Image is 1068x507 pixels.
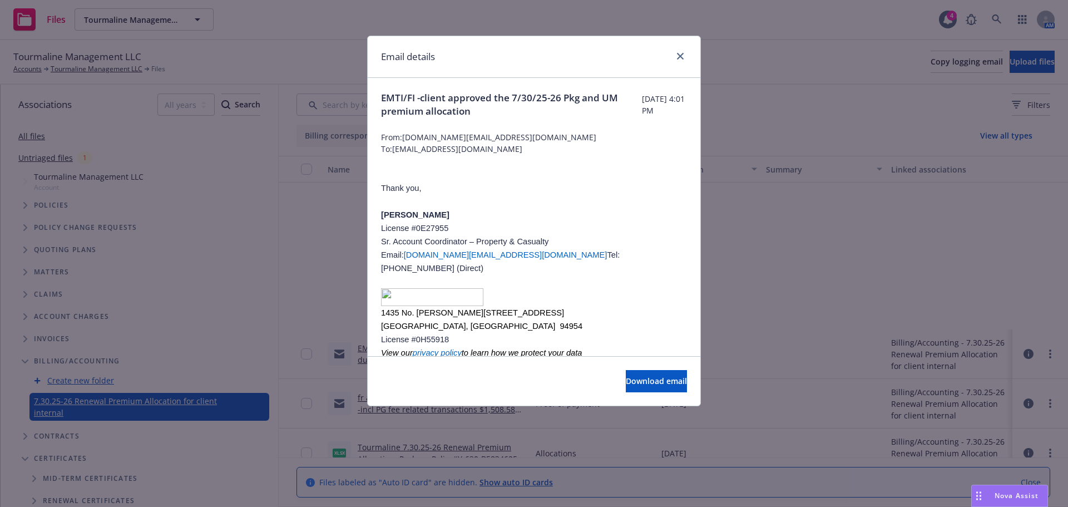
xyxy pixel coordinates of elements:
span: Sr. Account Coordinator – Property & Casualty [381,237,548,246]
span: [GEOGRAPHIC_DATA], [GEOGRAPHIC_DATA] 94954 [381,322,582,331]
span: EMTI/FI -client approved the 7/30/25-26 Pkg and UM premium allocation [381,91,642,118]
span: License #0H55918 [381,335,449,344]
span: Email: Tel: [PHONE_NUMBER] (Direct) [381,250,620,273]
span: License #0E27955 [381,224,448,233]
span: From: [DOMAIN_NAME][EMAIL_ADDRESS][DOMAIN_NAME] [381,131,687,143]
span: Nova Assist [995,491,1039,500]
span: View our [381,348,413,357]
span: to learn how we protect your data [462,348,582,357]
span: Download email [626,376,687,386]
img: image001.png@01DC0558.E20C4C70 [381,288,483,306]
h1: Email details [381,50,435,64]
span: To: [EMAIL_ADDRESS][DOMAIN_NAME] [381,143,687,155]
span: [PERSON_NAME] [381,210,449,219]
button: Download email [626,370,687,392]
button: Nova Assist [971,485,1048,507]
span: 1435 No. [PERSON_NAME][STREET_ADDRESS] [381,308,564,317]
a: close [674,50,687,63]
a: privacy policy [413,348,462,357]
div: Drag to move [972,485,986,506]
span: Thank you, [381,184,422,193]
a: [DOMAIN_NAME][EMAIL_ADDRESS][DOMAIN_NAME] [404,250,607,259]
span: [DATE] 4:01 PM [642,93,687,116]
